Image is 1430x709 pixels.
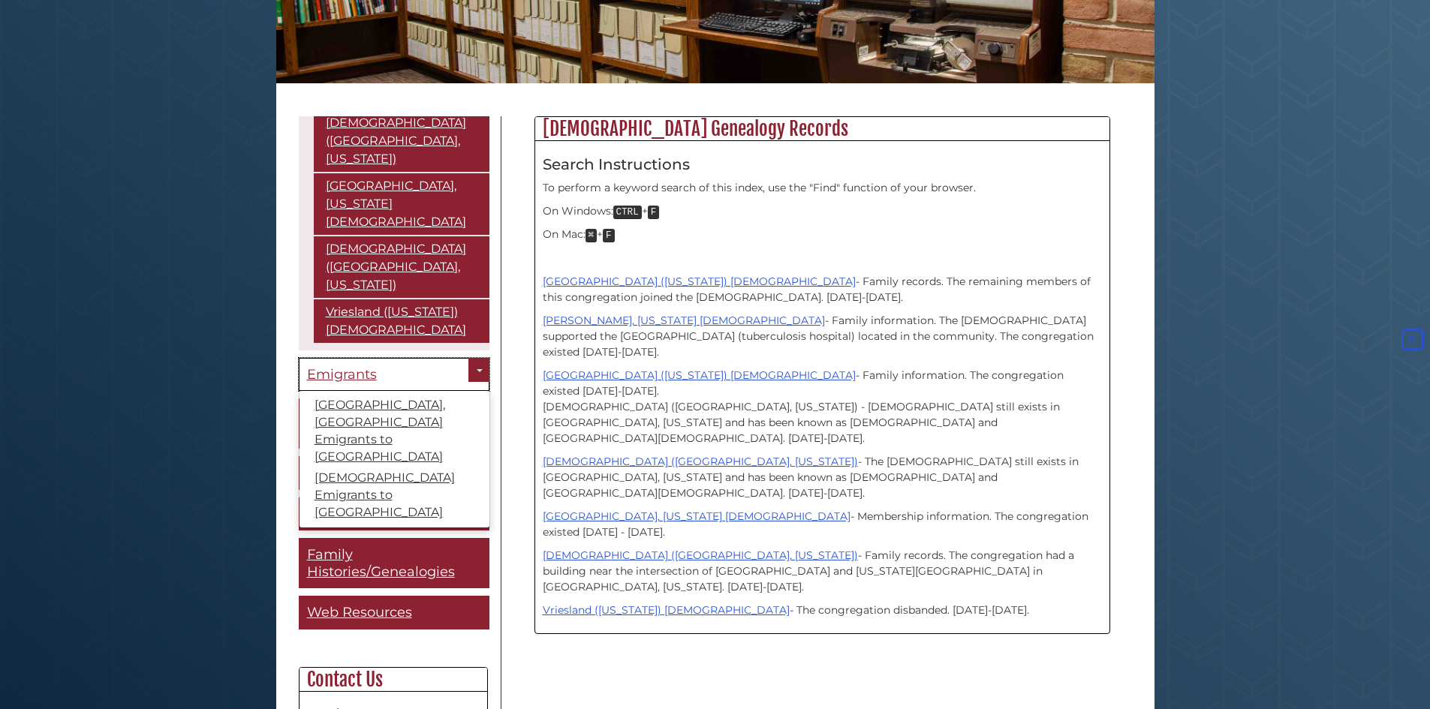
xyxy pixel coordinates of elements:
[543,454,1102,501] p: - The [DEMOGRAPHIC_DATA] still exists in [GEOGRAPHIC_DATA], [US_STATE] and has been known as [DEM...
[543,602,1102,618] p: - The congregation disbanded. [DATE]-[DATE].
[300,395,489,467] a: [GEOGRAPHIC_DATA], [GEOGRAPHIC_DATA] Emigrants to [GEOGRAPHIC_DATA]
[543,227,1102,243] p: On Mac: +
[543,548,1102,595] p: - Family records. The congregation had a building near the intersection of [GEOGRAPHIC_DATA] and ...
[314,173,489,235] a: [GEOGRAPHIC_DATA], [US_STATE] [DEMOGRAPHIC_DATA]
[299,538,489,588] a: Family Histories/Genealogies
[543,156,1102,173] h4: Search Instructions
[543,548,858,562] a: [DEMOGRAPHIC_DATA] ([GEOGRAPHIC_DATA], [US_STATE])
[648,206,660,219] kbd: F
[603,229,615,242] kbd: F
[543,314,825,327] a: [PERSON_NAME], [US_STATE] [DEMOGRAPHIC_DATA]
[613,206,642,219] kbd: CTRL
[1398,333,1426,347] a: Back to Top
[307,546,455,580] span: Family Histories/Genealogies
[543,509,850,523] a: [GEOGRAPHIC_DATA], [US_STATE] [DEMOGRAPHIC_DATA]
[543,203,1102,220] p: On Windows: +
[543,180,1102,196] p: To perform a keyword search of this index, use the "Find" function of your browser.
[299,358,489,392] a: Emigrants
[314,236,489,298] a: [DEMOGRAPHIC_DATA] ([GEOGRAPHIC_DATA], [US_STATE])
[543,368,856,382] a: [GEOGRAPHIC_DATA] ([US_STATE]) [DEMOGRAPHIC_DATA]
[314,299,489,343] a: Vriesland ([US_STATE]) [DEMOGRAPHIC_DATA]
[586,229,598,242] kbd: ⌘
[314,110,489,172] a: [DEMOGRAPHIC_DATA] ([GEOGRAPHIC_DATA], [US_STATE])
[543,275,856,288] a: [GEOGRAPHIC_DATA] ([US_STATE]) [DEMOGRAPHIC_DATA]
[543,509,1102,540] p: - Membership information. The congregation existed [DATE] - [DATE].
[543,603,790,617] a: Vriesland ([US_STATE]) [DEMOGRAPHIC_DATA]
[300,668,487,692] h2: Contact Us
[299,596,489,629] a: Web Resources
[543,313,1102,360] p: - Family information. The [DEMOGRAPHIC_DATA] supported the [GEOGRAPHIC_DATA] (tuberculosis hospit...
[543,368,1102,446] p: - Family information. The congregation existed [DATE]-[DATE]. [DEMOGRAPHIC_DATA] ([GEOGRAPHIC_DAT...
[543,455,858,468] a: [DEMOGRAPHIC_DATA] ([GEOGRAPHIC_DATA], [US_STATE])
[300,467,489,524] a: [DEMOGRAPHIC_DATA] Emigrants to [GEOGRAPHIC_DATA]
[307,604,412,620] span: Web Resources
[307,366,377,383] span: Emigrants
[543,274,1102,305] p: - Family records. The remaining members of this congregation joined the [DEMOGRAPHIC_DATA]. [DATE...
[535,117,1109,141] h2: [DEMOGRAPHIC_DATA] Genealogy Records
